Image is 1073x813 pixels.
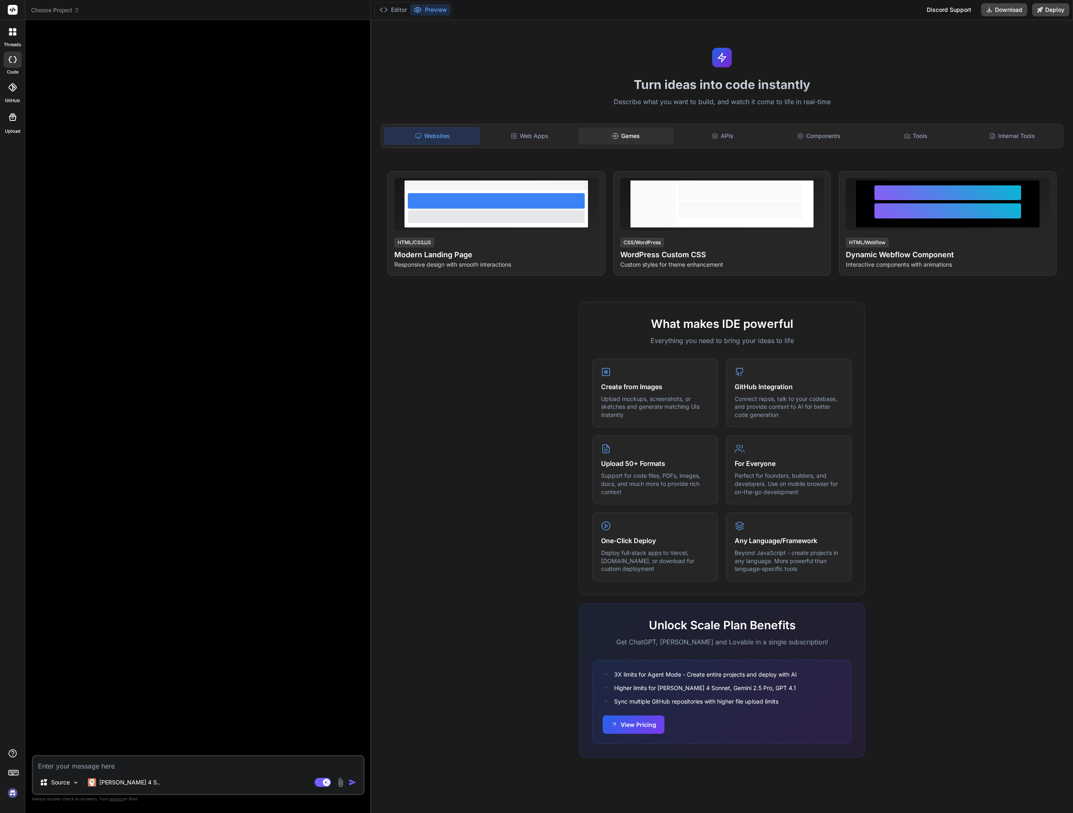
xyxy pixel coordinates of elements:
[922,3,976,16] div: Discord Support
[614,697,778,706] span: Sync multiple GitHub repositories with higher file upload limits
[846,249,1050,261] h4: Dynamic Webflow Component
[592,336,852,345] p: Everything you need to bring your ideas to life
[349,778,357,786] img: icon
[603,715,664,734] button: View Pricing
[614,684,796,692] span: Higher limits for [PERSON_NAME] 4 Sonnet, Gemini 2.5 Pro, GPT 4.1
[336,778,345,787] img: attachment
[110,796,124,801] span: privacy
[376,77,1068,92] h1: Turn ideas into code instantly
[735,395,843,419] p: Connect repos, talk to your codebase, and provide context to AI for better code generation
[410,4,450,16] button: Preview
[735,472,843,496] p: Perfect for founders, builders, and developers. Use on mobile browser for on-the-go development
[614,670,797,679] span: 3X limits for Agent Mode - Create entire projects and deploy with AI
[376,4,410,16] button: Editor
[846,261,1050,269] p: Interactive components with animations
[601,536,709,546] h4: One-Click Deploy
[32,795,364,803] p: Always double-check its answers. Your in Bind
[384,127,480,145] div: Websites
[620,261,824,269] p: Custom styles for theme enhancement
[394,238,434,247] div: HTML/CSS/JS
[88,778,96,786] img: Claude 4 Sonnet
[72,779,79,786] img: Pick Models
[846,238,889,247] div: HTML/Webflow
[735,459,843,468] h4: For Everyone
[735,382,843,392] h4: GitHub Integration
[601,459,709,468] h4: Upload 50+ Formats
[1032,3,1069,16] button: Deploy
[675,127,770,145] div: APIs
[376,97,1068,107] p: Describe what you want to build, and watch it come to life in real-time
[6,786,20,800] img: signin
[868,127,963,145] div: Tools
[601,395,709,419] p: Upload mockups, screenshots, or sketches and generate matching UIs instantly
[965,127,1060,145] div: Internal Tools
[5,97,20,104] label: GitHub
[5,128,20,135] label: Upload
[601,382,709,392] h4: Create from Images
[482,127,577,145] div: Web Apps
[981,3,1027,16] button: Download
[592,315,852,332] h2: What makes IDE powerful
[735,536,843,546] h4: Any Language/Framework
[51,778,70,786] p: Source
[4,41,21,48] label: threads
[592,637,852,647] p: Get ChatGPT, [PERSON_NAME] and Lovable in a single subscription!
[620,249,824,261] h4: WordPress Custom CSS
[601,472,709,496] p: Support for code files, PDFs, images, docs, and much more to provide rich context
[7,69,18,76] label: code
[620,238,664,247] div: CSS/WordPress
[592,617,852,634] h2: Unlock Scale Plan Benefits
[99,778,160,786] p: [PERSON_NAME] 4 S..
[735,549,843,573] p: Beyond JavaScript - create projects in any language. More powerful than language-specific tools
[601,549,709,573] p: Deploy full-stack apps to Vercel, [DOMAIN_NAME], or download for custom deployment
[579,127,673,145] div: Games
[31,6,80,14] span: Choose Project
[394,249,598,261] h4: Modern Landing Page
[771,127,866,145] div: Components
[394,261,598,269] p: Responsive design with smooth interactions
